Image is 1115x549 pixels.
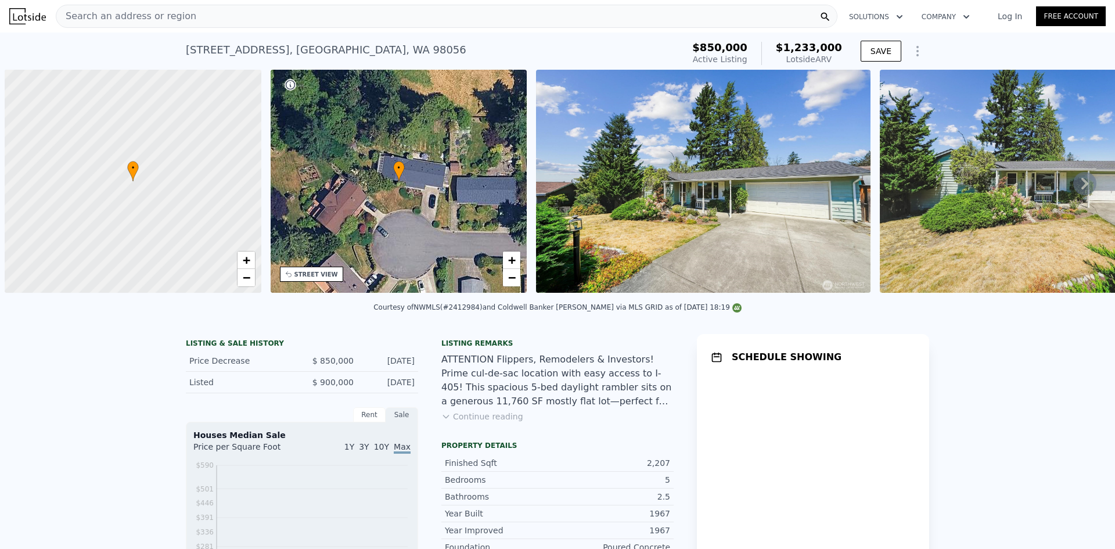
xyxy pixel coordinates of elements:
div: Courtesy of NWMLS (#2412984) and Coldwell Banker [PERSON_NAME] via MLS GRID as of [DATE] 18:19 [373,303,742,311]
span: $ 900,000 [312,378,354,387]
div: Price Decrease [189,355,293,367]
a: Zoom out [503,269,520,286]
a: Zoom out [238,269,255,286]
div: ATTENTION Flippers, Remodelers & Investors! Prime cul-de-sac location with easy access to I-405! ... [441,353,674,408]
div: Houses Median Sale [193,429,411,441]
div: 2,207 [557,457,670,469]
span: + [508,253,516,267]
div: 1967 [557,508,670,519]
span: + [242,253,250,267]
button: Company [912,6,979,27]
div: 5 [557,474,670,486]
button: Solutions [840,6,912,27]
span: Max [394,442,411,454]
div: Listed [189,376,293,388]
tspan: $336 [196,528,214,536]
span: Active Listing [693,55,747,64]
span: $1,233,000 [776,41,842,53]
div: Lotside ARV [776,53,842,65]
div: Property details [441,441,674,450]
button: Continue reading [441,411,523,422]
div: Year Improved [445,525,557,536]
div: LISTING & SALE HISTORY [186,339,418,350]
img: NWMLS Logo [732,303,742,313]
tspan: $590 [196,461,214,469]
div: Rent [353,407,386,422]
span: 3Y [359,442,369,451]
div: Year Built [445,508,557,519]
div: [DATE] [363,355,415,367]
div: 1967 [557,525,670,536]
tspan: $446 [196,499,214,507]
div: Bedrooms [445,474,557,486]
div: [STREET_ADDRESS] , [GEOGRAPHIC_DATA] , WA 98056 [186,42,466,58]
tspan: $501 [196,485,214,493]
span: Search an address or region [56,9,196,23]
div: Finished Sqft [445,457,557,469]
div: Bathrooms [445,491,557,503]
span: $ 850,000 [312,356,354,365]
span: 1Y [344,442,354,451]
span: − [242,270,250,285]
div: Listing remarks [441,339,674,348]
a: Zoom in [238,252,255,269]
button: SAVE [861,41,901,62]
span: $850,000 [692,41,747,53]
a: Zoom in [503,252,520,269]
div: Price per Square Foot [193,441,302,460]
div: 2.5 [557,491,670,503]
span: • [393,163,405,173]
div: • [127,161,139,181]
img: Lotside [9,8,46,24]
div: STREET VIEW [294,270,338,279]
h1: SCHEDULE SHOWING [732,350,841,364]
div: [DATE] [363,376,415,388]
a: Log In [984,10,1036,22]
div: • [393,161,405,181]
span: • [127,163,139,173]
button: Show Options [906,40,929,63]
tspan: $391 [196,514,214,522]
img: Sale: 167314375 Parcel: 97596629 [536,70,871,293]
a: Free Account [1036,6,1106,26]
span: 10Y [374,442,389,451]
span: − [508,270,516,285]
div: Sale [386,407,418,422]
